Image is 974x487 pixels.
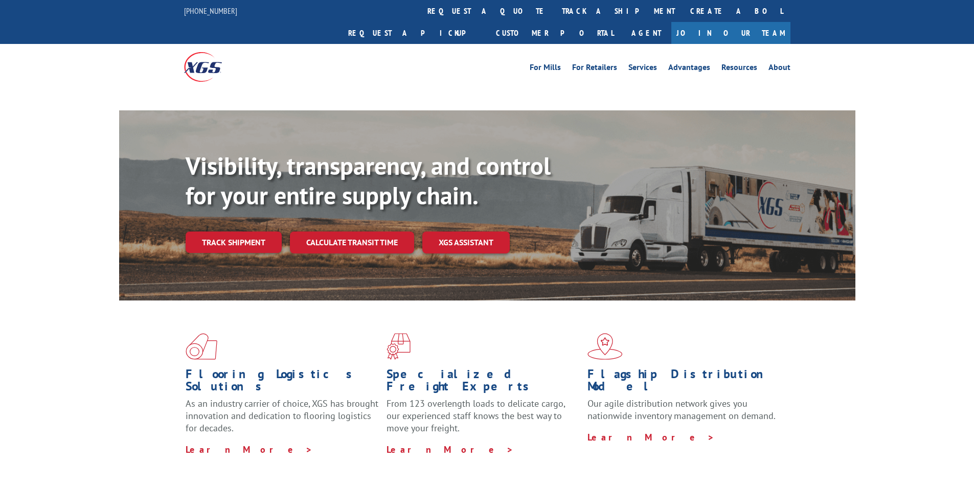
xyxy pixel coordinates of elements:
img: xgs-icon-total-supply-chain-intelligence-red [186,333,217,360]
a: Agent [621,22,671,44]
b: Visibility, transparency, and control for your entire supply chain. [186,150,551,211]
a: Request a pickup [341,22,488,44]
a: Customer Portal [488,22,621,44]
a: For Retailers [572,63,617,75]
a: Resources [721,63,757,75]
a: About [768,63,790,75]
h1: Flooring Logistics Solutions [186,368,379,398]
a: Learn More > [186,444,313,455]
a: Track shipment [186,231,282,253]
a: Advantages [668,63,710,75]
h1: Flagship Distribution Model [587,368,781,398]
a: [PHONE_NUMBER] [184,6,237,16]
a: For Mills [530,63,561,75]
a: Calculate transit time [290,231,414,253]
a: XGS ASSISTANT [422,231,510,253]
a: Join Our Team [671,22,790,44]
img: xgs-icon-flagship-distribution-model-red [587,333,623,360]
a: Services [628,63,657,75]
a: Learn More > [387,444,514,455]
span: Our agile distribution network gives you nationwide inventory management on demand. [587,398,776,422]
span: As an industry carrier of choice, XGS has brought innovation and dedication to flooring logistics... [186,398,378,434]
p: From 123 overlength loads to delicate cargo, our experienced staff knows the best way to move you... [387,398,580,443]
img: xgs-icon-focused-on-flooring-red [387,333,411,360]
h1: Specialized Freight Experts [387,368,580,398]
a: Learn More > [587,431,715,443]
